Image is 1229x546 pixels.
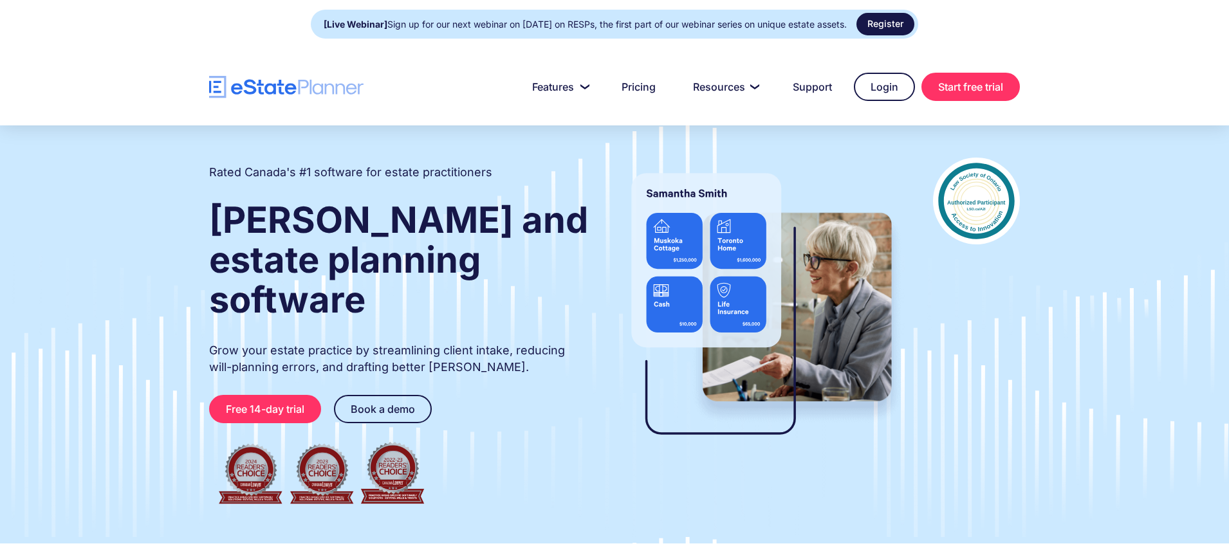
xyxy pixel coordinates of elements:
strong: [Live Webinar] [324,19,387,30]
a: Support [777,74,847,100]
strong: [PERSON_NAME] and estate planning software [209,198,588,322]
h2: Rated Canada's #1 software for estate practitioners [209,164,492,181]
a: Login [854,73,915,101]
img: estate planner showing wills to their clients, using eState Planner, a leading estate planning so... [616,158,907,460]
a: home [209,76,364,98]
div: Sign up for our next webinar on [DATE] on RESPs, the first part of our webinar series on unique e... [324,15,847,33]
a: Features [517,74,600,100]
a: Free 14-day trial [209,395,321,423]
a: Pricing [606,74,671,100]
a: Start free trial [921,73,1020,101]
a: Resources [678,74,771,100]
a: Register [856,13,914,35]
p: Grow your estate practice by streamlining client intake, reducing will-planning errors, and draft... [209,342,590,376]
a: Book a demo [334,395,432,423]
